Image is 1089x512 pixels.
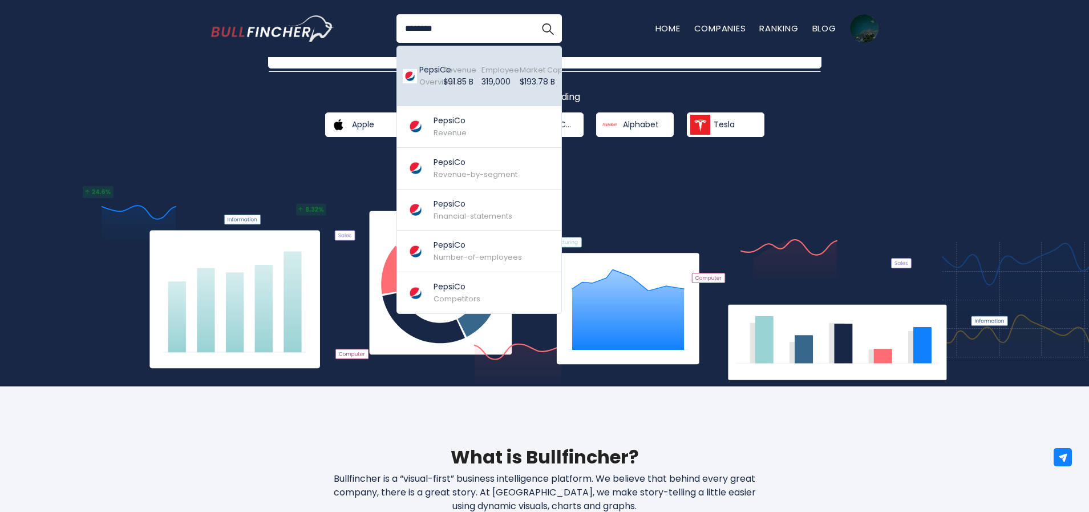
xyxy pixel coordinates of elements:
p: PepsiCo [434,115,467,127]
span: Revenue [443,64,476,75]
span: Revenue-by-segment [434,169,517,180]
p: PepsiCo [434,239,522,251]
span: Tesla [714,119,735,130]
a: Blog [812,22,836,34]
button: Search [533,14,562,43]
p: $91.85 B [443,76,476,88]
span: Alphabet [623,119,659,130]
span: Number-of-employees [434,252,522,263]
p: What's trending [211,91,879,103]
a: PepsiCo Competitors [397,272,561,313]
p: PepsiCo [434,198,512,210]
span: Market Capitalization [520,64,598,75]
a: Home [655,22,681,34]
p: $193.78 B [520,76,598,88]
span: Apple [352,119,374,130]
a: PepsiCo Overview Revenue $91.85 B Employee 319,000 Market Capitalization $193.78 B [397,46,561,106]
a: Go to homepage [211,15,334,42]
img: Bullfincher logo [211,15,334,42]
a: PepsiCo Number-of-employees [397,231,561,272]
span: Financial-statements [434,211,512,221]
a: PepsiCo Financial-statements [397,190,561,231]
span: Overview [419,76,455,87]
p: 319,000 [481,76,519,88]
a: Ranking [759,22,798,34]
a: Apple [325,112,403,137]
span: Employee [481,64,519,75]
span: Competitors [434,293,480,304]
a: Alphabet [596,112,674,137]
h2: What is Bullfincher? [211,444,879,471]
a: Companies [694,22,746,34]
p: PepsiCo [434,156,517,168]
a: PepsiCo Revenue [397,106,561,148]
p: PepsiCo [434,281,480,293]
p: PepsiCo [419,64,450,76]
a: Tesla [687,112,764,137]
a: PepsiCo Revenue-by-segment [397,148,561,190]
span: Revenue [434,127,467,138]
